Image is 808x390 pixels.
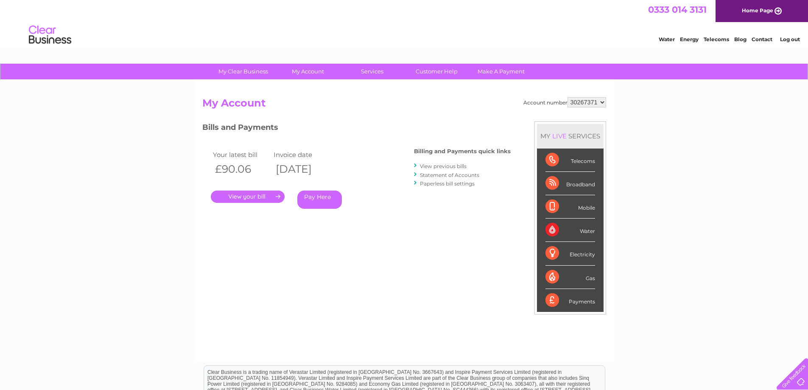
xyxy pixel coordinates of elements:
[211,191,285,203] a: .
[545,195,595,219] div: Mobile
[545,149,595,172] div: Telecoms
[545,219,595,242] div: Water
[659,36,675,42] a: Water
[537,124,604,148] div: MY SERVICES
[28,22,72,48] img: logo.png
[202,121,511,136] h3: Bills and Payments
[297,191,342,209] a: Pay Here
[337,64,407,79] a: Services
[208,64,278,79] a: My Clear Business
[648,4,707,15] a: 0333 014 3131
[704,36,729,42] a: Telecoms
[420,163,467,169] a: View previous bills
[545,289,595,312] div: Payments
[271,149,333,160] td: Invoice date
[680,36,699,42] a: Energy
[420,172,479,178] a: Statement of Accounts
[211,149,272,160] td: Your latest bill
[780,36,800,42] a: Log out
[271,160,333,178] th: [DATE]
[273,64,343,79] a: My Account
[402,64,472,79] a: Customer Help
[204,5,605,41] div: Clear Business is a trading name of Verastar Limited (registered in [GEOGRAPHIC_DATA] No. 3667643...
[734,36,746,42] a: Blog
[414,148,511,154] h4: Billing and Payments quick links
[545,172,595,195] div: Broadband
[752,36,772,42] a: Contact
[466,64,536,79] a: Make A Payment
[545,266,595,289] div: Gas
[545,242,595,265] div: Electricity
[211,160,272,178] th: £90.06
[551,132,568,140] div: LIVE
[420,180,475,187] a: Paperless bill settings
[523,97,606,107] div: Account number
[202,97,606,113] h2: My Account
